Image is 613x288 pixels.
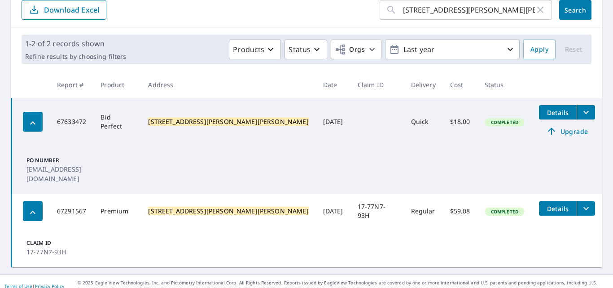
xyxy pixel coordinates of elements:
[331,40,381,59] button: Orgs
[350,71,404,98] th: Claim ID
[141,71,315,98] th: Address
[477,71,532,98] th: Status
[316,71,350,98] th: Date
[539,201,577,216] button: detailsBtn-67291567
[93,71,141,98] th: Product
[385,40,520,59] button: Last year
[544,108,571,117] span: Details
[148,207,308,215] mark: [STREET_ADDRESS][PERSON_NAME][PERSON_NAME]
[544,126,590,137] span: Upgrade
[93,194,141,228] td: Premium
[404,194,443,228] td: Regular
[50,98,93,146] td: 67633472
[44,5,99,15] p: Download Excel
[26,156,77,164] p: PO Number
[50,194,93,228] td: 67291567
[404,98,443,146] td: Quick
[148,117,308,126] mark: [STREET_ADDRESS][PERSON_NAME][PERSON_NAME]
[289,44,311,55] p: Status
[486,119,524,125] span: Completed
[404,71,443,98] th: Delivery
[443,98,477,146] td: $18.00
[285,40,327,59] button: Status
[577,201,595,216] button: filesDropdownBtn-67291567
[566,6,584,14] span: Search
[26,247,77,257] p: 17-77N7-93H
[486,208,524,215] span: Completed
[25,53,126,61] p: Refine results by choosing filters
[350,194,404,228] td: 17-77N7-93H
[335,44,365,55] span: Orgs
[523,40,556,59] button: Apply
[400,42,505,58] p: Last year
[26,239,77,247] p: Claim ID
[233,44,264,55] p: Products
[539,124,595,138] a: Upgrade
[316,194,350,228] td: [DATE]
[26,164,77,183] p: [EMAIL_ADDRESS][DOMAIN_NAME]
[50,71,93,98] th: Report #
[530,44,548,55] span: Apply
[443,194,477,228] td: $59.08
[539,105,577,120] button: detailsBtn-67633472
[229,40,281,59] button: Products
[443,71,477,98] th: Cost
[25,38,126,49] p: 1-2 of 2 records shown
[544,204,571,213] span: Details
[93,98,141,146] td: Bid Perfect
[316,98,350,146] td: [DATE]
[577,105,595,120] button: filesDropdownBtn-67633472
